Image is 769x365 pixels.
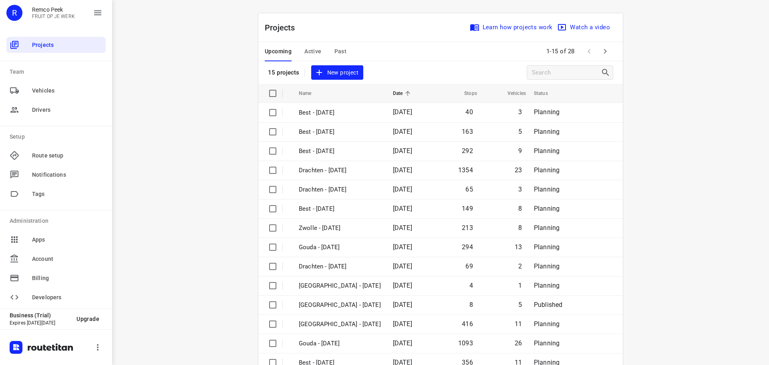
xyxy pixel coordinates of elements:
span: [DATE] [393,128,412,135]
span: Apps [32,236,103,244]
p: Remco Peek [32,6,75,13]
span: [DATE] [393,166,412,174]
span: 11 [515,320,522,328]
span: 23 [515,166,522,174]
span: [DATE] [393,339,412,347]
span: 2 [518,262,522,270]
button: New project [311,65,363,80]
span: Past [334,46,347,56]
span: Planning [534,262,560,270]
span: Vehicles [32,87,103,95]
div: Route setup [6,147,106,163]
span: [DATE] [393,205,412,212]
span: 163 [462,128,473,135]
p: Team [10,68,106,76]
span: [DATE] [393,262,412,270]
p: Business (Trial) [10,312,70,319]
p: Best - Tuesday [299,147,381,156]
span: 69 [465,262,473,270]
span: Published [534,301,563,309]
span: Drivers [32,106,103,114]
span: 8 [518,205,522,212]
span: Planning [534,108,560,116]
div: Developers [6,289,106,305]
button: Upgrade [70,312,106,326]
span: 40 [465,108,473,116]
span: Date [393,89,413,98]
span: 3 [518,186,522,193]
span: 8 [518,224,522,232]
span: Upcoming [265,46,292,56]
div: Projects [6,37,106,53]
p: Zwolle - Thursday [299,320,381,329]
span: Upgrade [76,316,99,322]
div: R [6,5,22,21]
span: Status [534,89,558,98]
span: 5 [518,301,522,309]
span: 5 [518,128,522,135]
span: Planning [534,339,560,347]
p: Best - Friday [299,204,381,214]
span: 3 [518,108,522,116]
span: Planning [534,147,560,155]
span: [DATE] [393,282,412,289]
span: Projects [32,41,103,49]
p: Drachten - Friday [299,185,381,194]
p: Best - Thursday [299,127,381,137]
span: Vehicles [497,89,526,98]
span: 149 [462,205,473,212]
p: Antwerpen - Thursday [299,281,381,290]
span: 213 [462,224,473,232]
span: 1 [518,282,522,289]
p: Best - Friday [299,108,381,117]
span: [DATE] [393,147,412,155]
input: Search projects [532,67,601,79]
span: Account [32,255,103,263]
p: Drachten - Thursday [299,262,381,271]
div: Vehicles [6,83,106,99]
span: 65 [465,186,473,193]
span: Next Page [597,43,613,59]
span: [DATE] [393,108,412,116]
p: 15 projects [268,69,300,76]
span: 1093 [458,339,473,347]
span: [DATE] [393,224,412,232]
span: Planning [534,205,560,212]
p: Gouda - Friday [299,243,381,252]
p: Projects [265,22,302,34]
p: Zwolle - Friday [299,224,381,233]
p: Drachten - Monday [299,166,381,175]
span: 9 [518,147,522,155]
span: [DATE] [393,320,412,328]
span: 292 [462,147,473,155]
span: Notifications [32,171,103,179]
div: Account [6,251,106,267]
span: Planning [534,166,560,174]
span: Planning [534,282,560,289]
span: 4 [469,282,473,289]
span: Planning [534,243,560,251]
p: Expires [DATE][DATE] [10,320,70,326]
span: Active [304,46,321,56]
span: 26 [515,339,522,347]
span: [DATE] [393,301,412,309]
span: Route setup [32,151,103,160]
span: Planning [534,320,560,328]
span: [DATE] [393,186,412,193]
span: 1-15 of 28 [543,43,578,60]
span: New project [316,68,358,78]
span: Planning [534,186,560,193]
span: Previous Page [581,43,597,59]
p: Gouda - Thursday [299,339,381,348]
span: Planning [534,128,560,135]
p: Setup [10,133,106,141]
span: [DATE] [393,243,412,251]
span: 416 [462,320,473,328]
div: Drivers [6,102,106,118]
span: 294 [462,243,473,251]
span: Tags [32,190,103,198]
span: 8 [469,301,473,309]
span: Name [299,89,322,98]
p: Administration [10,217,106,225]
div: Notifications [6,167,106,183]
